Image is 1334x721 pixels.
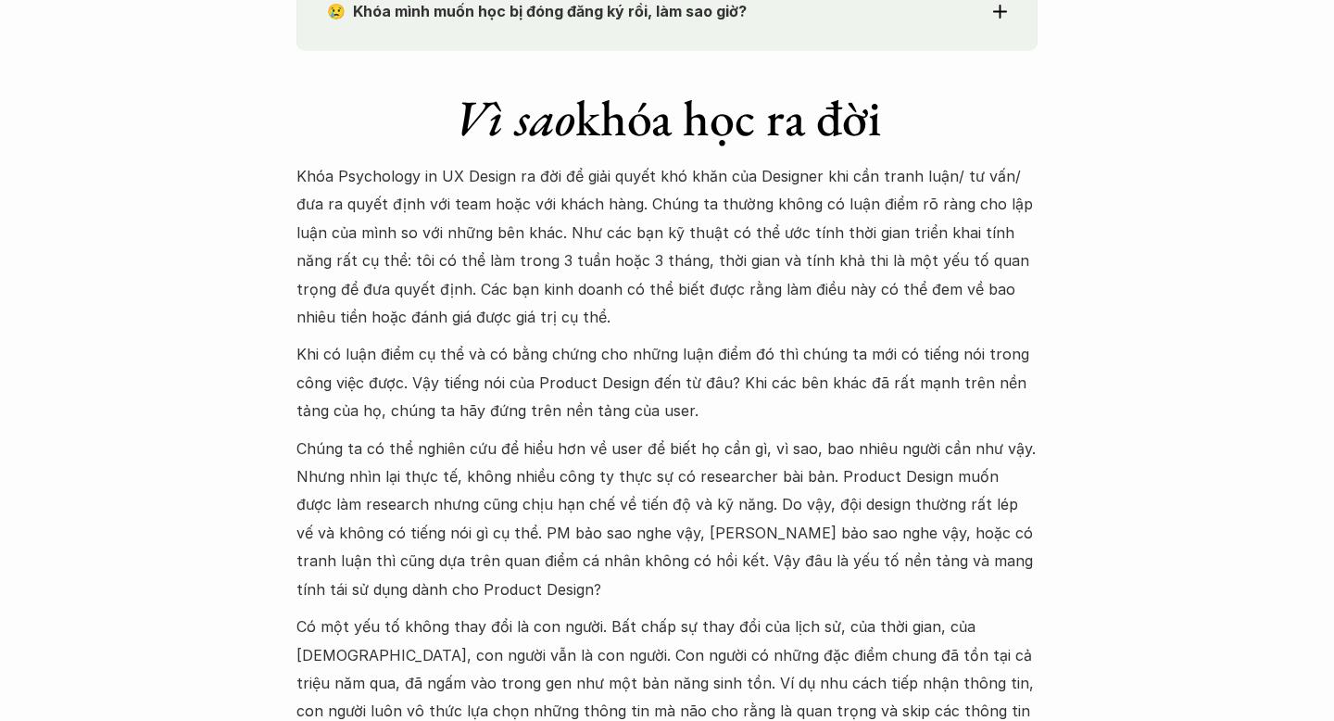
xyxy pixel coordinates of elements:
[296,88,1038,148] h1: khóa học ra đời
[296,435,1038,603] p: Chúng ta có thể nghiên cứu để hiểu hơn về user để biết họ cần gì, vì sao, bao nhiêu người cần như...
[327,2,747,20] strong: 😢 Khóa mình muốn học bị đóng đăng ký rồi, làm sao giờ?
[296,162,1038,331] p: Khóa Psychology in UX Design ra đời để giải quyết khó khăn của Designer khi cần tranh luận/ tư vấ...
[296,340,1038,424] p: Khi có luận điểm cụ thể và có bằng chứng cho những luận điểm đó thì chúng ta mới có tiếng nói tro...
[454,85,575,150] em: Vì sao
